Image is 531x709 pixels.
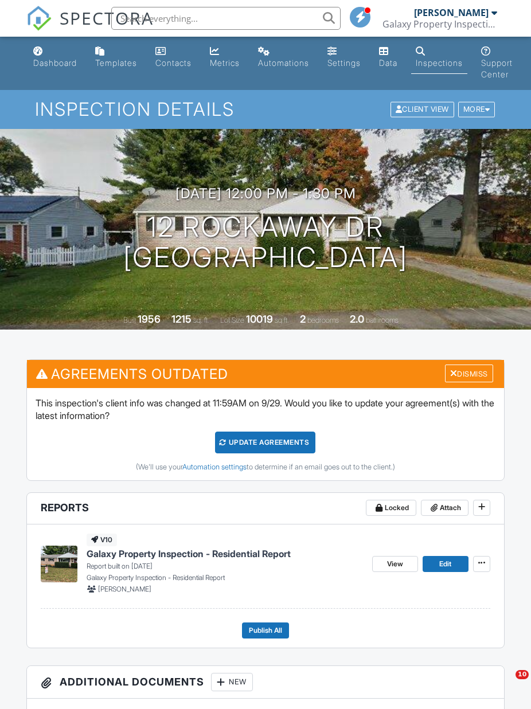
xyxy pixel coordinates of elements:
a: Contacts [151,41,196,74]
a: Inspections [411,41,467,74]
h1: Inspection Details [35,99,497,119]
div: Support Center [481,58,513,79]
div: 10019 [246,313,273,325]
a: Data [374,41,402,74]
span: Lot Size [220,316,244,324]
div: [PERSON_NAME] [414,7,489,18]
div: Settings [327,58,361,68]
div: 1956 [138,313,161,325]
div: Templates [95,58,137,68]
a: Automations (Basic) [253,41,314,74]
h1: 12 Rockaway Dr [GEOGRAPHIC_DATA] [123,212,408,273]
span: 10 [516,670,529,679]
h3: Additional Documents [27,666,503,699]
div: Galaxy Property Inspection (PA) [382,18,497,30]
div: 2.0 [350,313,364,325]
div: Update Agreements [215,432,315,453]
div: 1215 [171,313,192,325]
a: Settings [323,41,365,74]
a: Metrics [205,41,244,74]
span: sq. ft. [193,316,209,324]
span: bathrooms [366,316,399,324]
div: Inspections [416,58,463,68]
a: Support Center [477,41,517,85]
h3: Agreements Outdated [27,360,503,388]
div: 2 [300,313,306,325]
div: Data [379,58,397,68]
div: Dashboard [33,58,77,68]
div: Dismiss [445,365,493,382]
span: Built [123,316,136,324]
div: Automations [258,58,309,68]
div: Contacts [155,58,192,68]
input: Search everything... [111,7,341,30]
h3: [DATE] 12:00 pm - 1:30 pm [175,186,356,201]
a: Dashboard [29,41,81,74]
div: This inspection's client info was changed at 11:59AM on 9/29. Would you like to update your agree... [27,388,503,480]
div: New [211,673,253,691]
span: sq.ft. [275,316,289,324]
div: More [458,102,495,117]
a: SPECTORA [26,15,154,40]
a: Client View [389,104,457,113]
img: The Best Home Inspection Software - Spectora [26,6,52,31]
a: Automation settings [182,463,247,471]
div: Metrics [210,58,240,68]
span: SPECTORA [60,6,154,30]
div: (We'll use your to determine if an email goes out to the client.) [36,463,495,472]
div: Client View [391,102,454,117]
span: bedrooms [307,316,339,324]
a: Templates [91,41,142,74]
iframe: Intercom live chat [492,670,520,698]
